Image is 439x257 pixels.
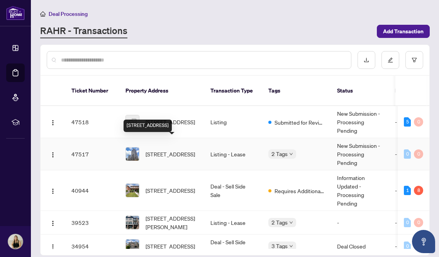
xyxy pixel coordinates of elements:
[47,216,59,229] button: Logo
[126,184,139,197] img: thumbnail-img
[50,220,56,226] img: Logo
[275,118,325,127] span: Submitted for Review
[204,138,262,170] td: Listing - Lease
[389,138,435,170] td: -
[275,187,325,195] span: Requires Additional Docs
[412,57,417,63] span: filter
[204,211,262,235] td: Listing - Lease
[389,170,435,211] td: -
[381,51,399,69] button: edit
[289,244,293,248] span: down
[404,218,411,227] div: 0
[289,152,293,156] span: down
[331,170,389,211] td: Information Updated - Processing Pending
[388,57,393,63] span: edit
[146,150,195,158] span: [STREET_ADDRESS]
[146,186,195,195] span: [STREET_ADDRESS]
[414,218,423,227] div: 0
[65,138,119,170] td: 47517
[414,149,423,159] div: 0
[50,152,56,158] img: Logo
[50,244,56,250] img: Logo
[8,234,23,249] img: Profile Icon
[271,242,288,250] span: 3 Tags
[65,106,119,138] td: 47518
[383,25,424,38] span: Add Transaction
[204,76,262,106] th: Transaction Type
[358,51,375,69] button: download
[389,106,435,138] td: -
[47,184,59,197] button: Logo
[50,120,56,126] img: Logo
[126,115,139,128] img: thumbnail-img
[405,51,423,69] button: filter
[389,76,435,106] th: Project Name
[377,25,430,38] button: Add Transaction
[404,186,411,195] div: 1
[126,216,139,229] img: thumbnail-img
[412,230,435,253] button: Open asap
[47,240,59,252] button: Logo
[364,57,369,63] span: download
[47,148,59,160] button: Logo
[404,149,411,159] div: 0
[331,211,389,235] td: -
[40,24,127,38] a: RAHR - Transactions
[6,6,25,20] img: logo
[289,221,293,224] span: down
[404,242,411,251] div: 0
[331,138,389,170] td: New Submission - Processing Pending
[126,240,139,253] img: thumbnail-img
[119,76,204,106] th: Property Address
[47,116,59,128] button: Logo
[414,186,423,195] div: 8
[414,117,423,127] div: 0
[331,76,389,106] th: Status
[65,170,119,211] td: 40944
[146,118,195,126] span: [STREET_ADDRESS]
[49,10,88,17] span: Deal Processing
[271,149,288,158] span: 2 Tags
[331,106,389,138] td: New Submission - Processing Pending
[404,117,411,127] div: 5
[50,188,56,194] img: Logo
[40,11,46,17] span: home
[271,218,288,227] span: 2 Tags
[262,76,331,106] th: Tags
[146,214,198,231] span: [STREET_ADDRESS][PERSON_NAME]
[124,120,172,132] div: [STREET_ADDRESS]
[204,106,262,138] td: Listing
[204,170,262,211] td: Deal - Sell Side Sale
[126,147,139,161] img: thumbnail-img
[65,76,119,106] th: Ticket Number
[389,211,435,235] td: -
[65,211,119,235] td: 39523
[146,242,195,250] span: [STREET_ADDRESS]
